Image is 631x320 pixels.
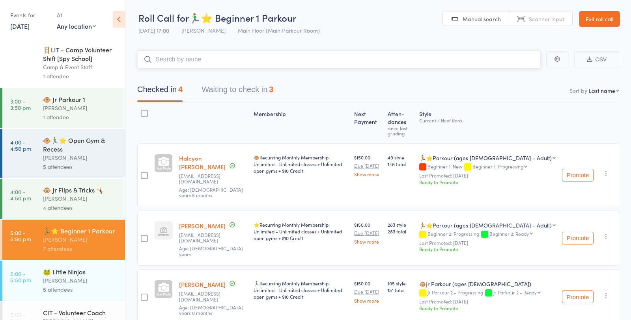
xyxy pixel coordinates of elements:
div: [PERSON_NAME] [43,276,118,285]
span: 49 style [388,154,413,161]
div: $150.00 [354,221,381,244]
div: Events for [10,9,49,22]
button: Waiting to check in3 [202,81,273,102]
button: Promote [562,290,594,303]
small: Due [DATE] [354,163,381,168]
div: 1 attendee [43,72,118,81]
time: 3:00 - 3:50 pm [10,98,31,111]
div: 🐵 Jr Flips & Tricks 🤸‍♀️ [43,185,118,194]
input: Search by name [137,50,540,68]
div: Beginner 1: Progressing [472,164,523,169]
small: Due [DATE] [354,230,381,236]
div: 🐸 Little Ninjas [43,267,118,276]
span: Age: [DEMOGRAPHIC_DATA] years 0 months [179,304,243,316]
span: [DATE] 17:00 [138,26,169,34]
span: Age: [DEMOGRAPHIC_DATA] years 5 months [179,186,243,198]
time: 5:00 - 5:50 pm [10,270,31,283]
div: Ready to Promote [419,179,556,185]
small: carleyky@gmail.com [179,232,247,244]
div: Beginner 2: Progressing [419,231,556,238]
div: [PERSON_NAME] [43,194,118,203]
div: Jr Parkour 2 - Progressing [419,290,556,296]
span: 151 total [388,287,413,293]
a: Exit roll call [579,11,620,27]
div: [PERSON_NAME] [43,153,118,162]
small: Last Promoted: [DATE] [419,299,556,304]
div: $150.00 [354,154,381,177]
div: Ready to Promote [419,246,556,252]
div: 🏃‍♂️⭐ Beginner 1 Parkour [43,226,118,235]
div: 5 attendees [43,162,118,171]
button: Promote [562,169,594,181]
span: 283 total [388,228,413,235]
span: 283 style [388,221,413,228]
div: Style [416,106,559,140]
span: Age: [DEMOGRAPHIC_DATA] years [179,245,243,257]
div: Beginner 2: Ready [489,231,529,236]
img: image1734139282.png [154,221,173,240]
span: Roll Call for [138,11,189,24]
span: 148 total [388,161,413,167]
div: Jr Parkour 2 - Ready [493,290,537,295]
div: [PERSON_NAME] [43,235,118,244]
div: Ready to Promote [419,305,556,311]
a: [PERSON_NAME] [179,280,226,289]
div: 🏃⭐Parkour (ages [DEMOGRAPHIC_DATA] - Adult) [419,154,552,162]
a: [PERSON_NAME] [179,222,226,230]
small: carleyky@gmail.com [179,173,247,185]
small: myrewyneq@gmail.com [179,291,247,302]
div: 🪜LIT - Camp Volunteer Shift [Spy School] [43,45,118,63]
a: Show more [354,239,381,244]
div: 🐵🏃‍♂️⭐ Open Gym & Recess [43,136,118,153]
div: Membership [250,106,351,140]
time: 4:00 - 4:50 pm [10,189,31,201]
button: CSV [574,51,619,68]
div: 3 [269,85,273,94]
div: [PERSON_NAME] [43,104,118,113]
label: Sort by [569,87,587,94]
div: 🐵 Jr Parkour 1 [43,95,118,104]
div: 4 [178,85,183,94]
div: Next Payment [351,106,385,140]
a: 3:00 -3:50 pm🐵 Jr Parkour 1[PERSON_NAME]1 attendee [2,88,125,128]
span: [PERSON_NAME] [181,26,226,34]
span: 105 style [388,280,413,287]
small: Last Promoted: [DATE] [419,173,556,178]
div: Last name [589,87,615,94]
a: [DATE] [10,22,30,30]
time: 4:00 - 4:50 pm [10,139,31,152]
div: 🐵Jr Parkour (ages [DEMOGRAPHIC_DATA]) [419,280,556,288]
div: $150.00 [354,280,381,303]
a: Show more [354,172,381,177]
a: 4:00 -4:50 pm🐵 Jr Flips & Tricks 🤸‍♀️[PERSON_NAME]4 attendees [2,179,125,219]
div: 7 attendees [43,244,118,253]
a: 4:00 -4:50 pm🐵🏃‍♂️⭐ Open Gym & Recess[PERSON_NAME]5 attendees [2,129,125,178]
div: 1 attendee [43,113,118,122]
button: Promote [562,232,594,244]
a: 5:00 -5:50 pm🏃‍♂️⭐ Beginner 1 Parkour[PERSON_NAME]7 attendees [2,220,125,260]
span: 🏃‍♂️⭐ Beginner 1 Parkour [189,11,296,24]
small: Last Promoted: [DATE] [419,240,556,246]
div: 4 attendees [43,203,118,212]
time: 5:00 - 5:50 pm [10,229,31,242]
div: Atten­dances [385,106,416,140]
div: Any location [57,22,96,30]
div: At [57,9,96,22]
span: Scanner input [529,15,564,23]
div: 🐵Recurring Monthly Membership: Unlimited - Unlimited classes + Unlimited open gyms + $10 Credit [254,154,348,174]
div: 5 attendees [43,285,118,294]
a: 8:45 -2:15 pm🪜LIT - Camp Volunteer Shift [Spy School]Camp & Event Staff1 attendee [2,39,125,87]
div: Camp & Event Staff [43,63,118,72]
span: Main Floor (Main Parkour Room) [238,26,320,34]
div: 🏃‍♂️Recurring Monthly Membership: Unlimited - Unlimited classes + Unlimited open gyms + $10 Credit [254,280,348,300]
small: Due [DATE] [354,289,381,294]
time: 8:45 - 2:15 pm [10,48,30,61]
div: 🏃⭐Parkour (ages [DEMOGRAPHIC_DATA] - Adult) [419,221,552,229]
a: Halcyon [PERSON_NAME] [179,154,226,171]
a: 5:00 -5:50 pm🐸 Little Ninjas[PERSON_NAME]5 attendees [2,261,125,301]
div: Beginner 1: New [419,164,556,170]
div: since last grading [388,126,413,136]
div: ⭐Recurring Monthly Membership: Unlimited - Unlimited classes + Unlimited open gyms + $10 Credit [254,221,348,241]
a: Show more [354,298,381,303]
span: Manual search [463,15,501,23]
